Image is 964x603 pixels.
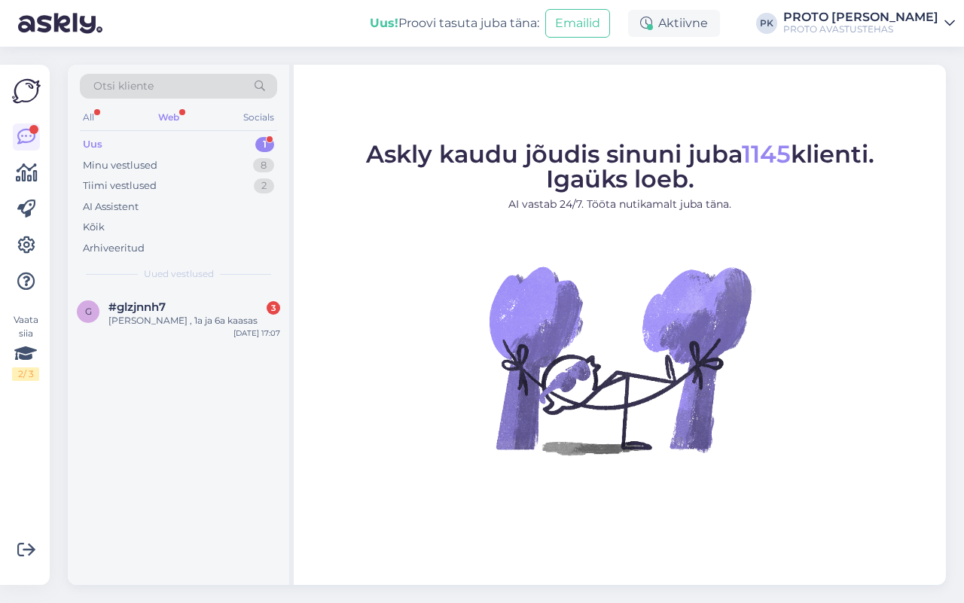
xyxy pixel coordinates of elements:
a: PROTO [PERSON_NAME]PROTO AVASTUSTEHAS [783,11,955,35]
img: No Chat active [484,224,755,495]
div: Vaata siia [12,313,39,381]
div: Socials [240,108,277,127]
span: 1145 [742,139,791,169]
b: Uus! [370,16,398,30]
div: AI Assistent [83,199,139,215]
img: Askly Logo [12,77,41,105]
span: Uued vestlused [144,267,214,281]
div: [PERSON_NAME] , 1a ja 6a kaasas [108,314,280,327]
span: g [85,306,92,317]
div: PROTO [PERSON_NAME] [783,11,938,23]
div: Minu vestlused [83,158,157,173]
div: Tiimi vestlused [83,178,157,193]
div: 2 [254,178,274,193]
div: Arhiveeritud [83,241,145,256]
div: All [80,108,97,127]
div: Uus [83,137,102,152]
div: Web [155,108,182,127]
span: Otsi kliente [93,78,154,94]
div: [DATE] 17:07 [233,327,280,339]
p: AI vastab 24/7. Tööta nutikamalt juba täna. [366,196,874,212]
div: PK [756,13,777,34]
button: Emailid [545,9,610,38]
div: 8 [253,158,274,173]
div: Aktiivne [628,10,720,37]
div: PROTO AVASTUSTEHAS [783,23,938,35]
div: 2 / 3 [12,367,39,381]
div: Proovi tasuta juba täna: [370,14,539,32]
div: 1 [255,137,274,152]
div: Kõik [83,220,105,235]
span: #glzjnnh7 [108,300,166,314]
span: Askly kaudu jõudis sinuni juba klienti. Igaüks loeb. [366,139,874,193]
div: 3 [267,301,280,315]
